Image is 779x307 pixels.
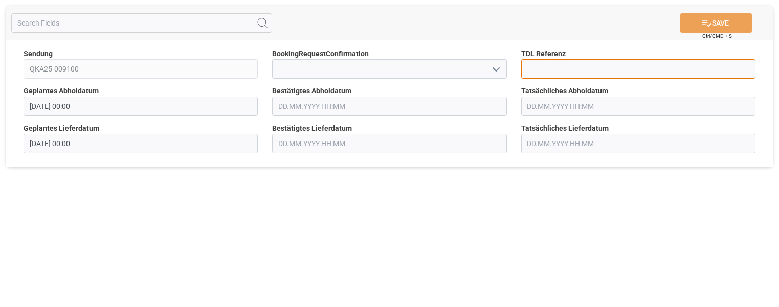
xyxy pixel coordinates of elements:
[521,97,755,116] input: DD.MM.YYYY HH:MM
[272,49,369,59] span: BookingRequestConfirmation
[11,13,272,33] input: Search Fields
[24,86,99,97] span: Geplantes Abholdatum
[521,86,608,97] span: Tatsächliches Abholdatum
[24,123,99,134] span: Geplantes Lieferdatum
[272,86,351,97] span: Bestätigtes Abholdatum
[24,134,258,153] input: DD.MM.YYYY HH:MM
[272,97,506,116] input: DD.MM.YYYY HH:MM
[521,49,566,59] span: TDL Referenz
[521,134,755,153] input: DD.MM.YYYY HH:MM
[272,123,352,134] span: Bestätigtes Lieferdatum
[24,49,53,59] span: Sendung
[272,134,506,153] input: DD.MM.YYYY HH:MM
[487,61,503,77] button: open menu
[521,123,609,134] span: Tatsächliches Lieferdatum
[24,97,258,116] input: DD.MM.YYYY HH:MM
[680,13,752,33] button: SAVE
[702,32,732,40] span: Ctrl/CMD + S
